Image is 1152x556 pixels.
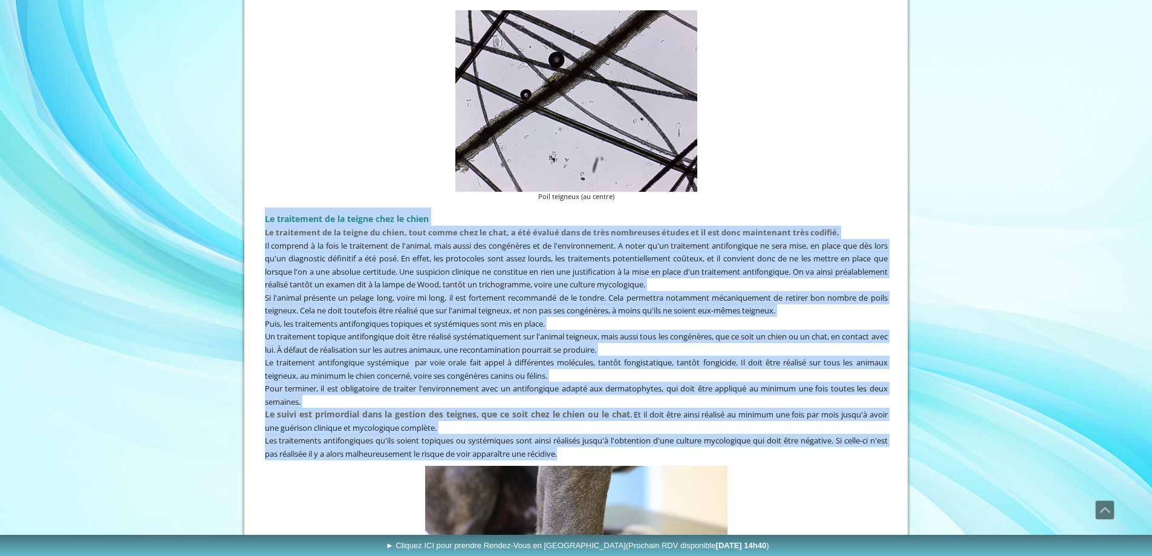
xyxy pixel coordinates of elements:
span: , a été évalué dans de très nombreuses études et il est donc maintenant très codifié. [265,227,839,238]
img: Signes cliniques et traitement de la teigne chez le chien [455,10,697,192]
span: Défiler vers le haut [1096,501,1114,519]
a: Le traitement de la teigne du chien, tout comme chez le chat [265,227,507,238]
span: Puis, les traitements antifongiques topiques et systémiques sont mis en place. [265,318,545,329]
strong: Le traitement de la teigne chez le chien [265,213,429,224]
span: Le traitement antifongique systémique par voie orale fait appel à différentes molécules, tantôt f... [265,357,888,381]
span: Les traitements antifongiques qu'ils soient topiques ou systémiques sont ainsi réalisés jusqu'à l... [265,435,888,459]
span: Pour terminer, il est obligatoire de traiter l'environnement avec un antifongique adapté aux derm... [265,383,888,407]
a: Défiler vers le haut [1095,500,1115,520]
span: Un traitement topique antifongique doit être réalisé systématiquement sur l'animal teigneux, mais... [265,331,888,355]
b: [DATE] 14h40 [716,541,767,550]
span: ► Cliquez ICI pour prendre Rendez-Vous en [GEOGRAPHIC_DATA] [386,541,769,550]
span: Si l'animal présente un pelage long, voire mi long, il est fortement recommandé de le tondre. Cel... [265,292,888,316]
span: Il comprend à la fois le traitement de l'animal, mais aussi des congénères et de l'environnement.... [265,240,888,290]
span: . Et il doit être ainsi réalisé au minimum une fois par mois jusqu'à avoir une guérison clinique ... [265,409,888,433]
figcaption: Poil teigneux (au centre) [455,192,697,202]
strong: Le suivi est primordial dans la gestion des teignes, que ce soit chez le chien ou le chat [265,408,630,420]
span: (Prochain RDV disponible ) [626,541,769,550]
